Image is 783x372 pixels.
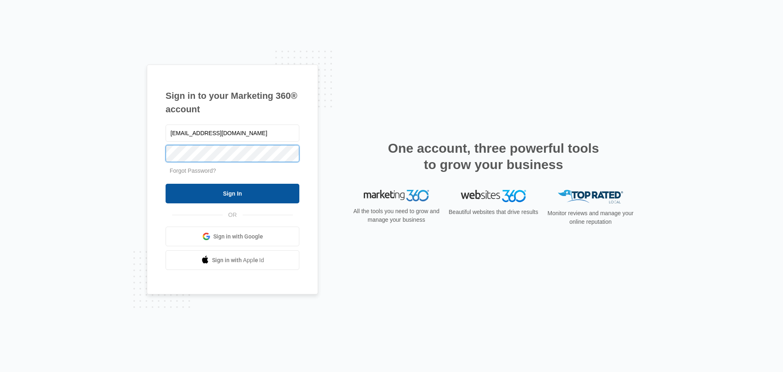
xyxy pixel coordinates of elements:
h1: Sign in to your Marketing 360® account [166,89,299,116]
a: Sign in with Apple Id [166,250,299,270]
p: Monitor reviews and manage your online reputation [545,209,636,226]
span: Sign in with Google [213,232,263,241]
span: Sign in with Apple Id [212,256,264,265]
p: Beautiful websites that drive results [448,208,539,216]
p: All the tools you need to grow and manage your business [351,207,442,224]
a: Forgot Password? [170,167,216,174]
img: Websites 360 [461,190,526,202]
h2: One account, three powerful tools to grow your business [385,140,602,173]
span: OR [223,211,243,219]
input: Sign In [166,184,299,203]
a: Sign in with Google [166,227,299,246]
input: Email [166,125,299,142]
img: Top Rated Local [558,190,623,203]
img: Marketing 360 [364,190,429,201]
